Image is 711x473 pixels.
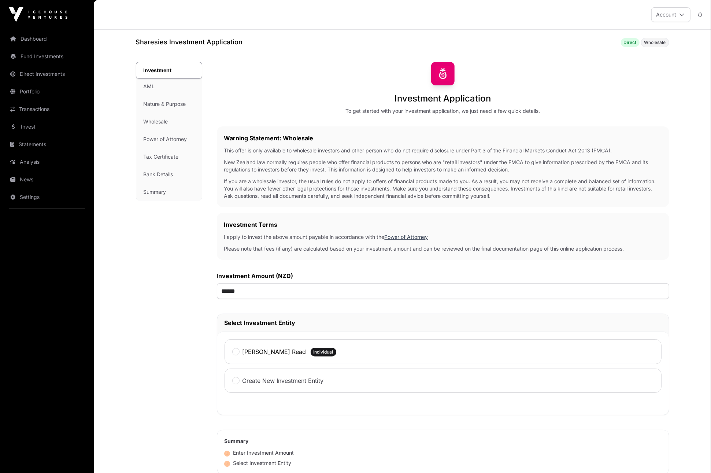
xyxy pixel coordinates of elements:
[6,84,88,100] a: Portfolio
[224,245,662,252] p: Please note that fees (if any) are calculated based on your investment amount and can be reviewed...
[346,107,540,115] div: To get started with your investment application, we just need a few quick details.
[224,220,662,229] h2: Investment Terms
[136,37,243,47] h1: Sharesies Investment Application
[225,459,292,467] div: Select Investment Entity
[225,318,662,327] h2: Select Investment Entity
[6,66,88,82] a: Direct Investments
[224,159,662,173] p: New Zealand law normally requires people who offer financial products to persons who are "retail ...
[6,119,88,135] a: Invest
[224,147,662,154] p: This offer is only available to wholesale investors and other person who do not require disclosur...
[624,40,637,45] span: Direct
[6,189,88,205] a: Settings
[651,7,690,22] button: Account
[6,101,88,117] a: Transactions
[314,349,333,355] span: Individual
[6,48,88,64] a: Fund Investments
[431,62,455,85] img: Sharesies
[6,171,88,188] a: News
[385,234,428,240] a: Power of Attorney
[644,40,666,45] span: Wholesale
[242,347,306,356] label: [PERSON_NAME] Read
[224,178,662,200] p: If you are a wholesale investor, the usual rules do not apply to offers of financial products mad...
[225,449,294,457] div: Enter Investment Amount
[224,134,662,143] h2: Warning Statement: Wholesale
[6,136,88,152] a: Statements
[395,93,491,104] h1: Investment Application
[674,438,711,473] iframe: Chat Widget
[9,7,67,22] img: Icehouse Ventures Logo
[224,233,662,241] p: I apply to invest the above amount payable in accordance with the
[6,154,88,170] a: Analysis
[217,271,669,280] label: Investment Amount (NZD)
[225,437,662,445] h2: Summary
[242,376,324,385] label: Create New Investment Entity
[6,31,88,47] a: Dashboard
